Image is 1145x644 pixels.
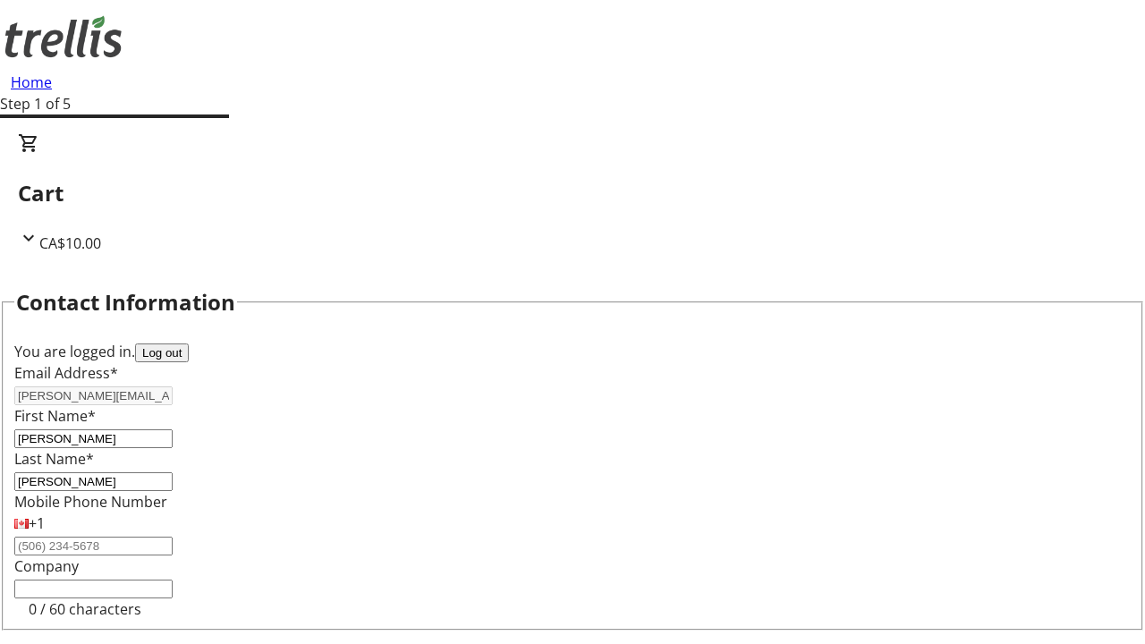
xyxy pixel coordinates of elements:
div: You are logged in. [14,341,1131,362]
span: CA$10.00 [39,233,101,253]
tr-character-limit: 0 / 60 characters [29,599,141,619]
label: Last Name* [14,449,94,469]
h2: Contact Information [16,286,235,318]
h2: Cart [18,177,1127,209]
label: Email Address* [14,363,118,383]
button: Log out [135,343,189,362]
label: Mobile Phone Number [14,492,167,512]
label: Company [14,556,79,576]
div: CartCA$10.00 [18,132,1127,254]
input: (506) 234-5678 [14,537,173,555]
label: First Name* [14,406,96,426]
